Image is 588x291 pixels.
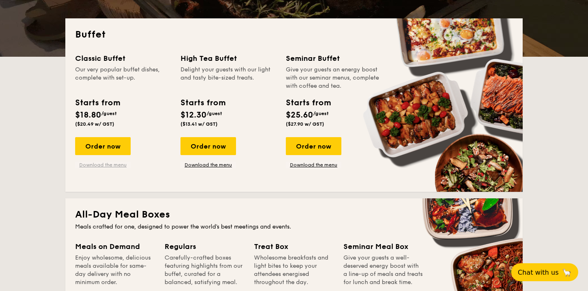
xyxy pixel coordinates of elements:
[180,137,236,155] div: Order now
[286,66,381,90] div: Give your guests an energy boost with our seminar menus, complete with coffee and tea.
[286,110,313,120] span: $25.60
[518,269,559,276] span: Chat with us
[75,53,171,64] div: Classic Buffet
[180,110,207,120] span: $12.30
[180,97,225,109] div: Starts from
[254,254,334,287] div: Wholesome breakfasts and light bites to keep your attendees energised throughout the day.
[180,53,276,64] div: High Tea Buffet
[75,137,131,155] div: Order now
[75,97,120,109] div: Starts from
[180,121,218,127] span: ($13.41 w/ GST)
[207,111,222,116] span: /guest
[75,254,155,287] div: Enjoy wholesome, delicious meals available for same-day delivery with no minimum order.
[180,162,236,168] a: Download the menu
[286,53,381,64] div: Seminar Buffet
[286,121,324,127] span: ($27.90 w/ GST)
[286,97,330,109] div: Starts from
[180,66,276,90] div: Delight your guests with our light and tasty bite-sized treats.
[165,254,244,287] div: Carefully-crafted boxes featuring highlights from our buffet, curated for a balanced, satisfying ...
[75,208,513,221] h2: All-Day Meal Boxes
[75,223,513,231] div: Meals crafted for one, designed to power the world's best meetings and events.
[562,268,572,277] span: 🦙
[313,111,329,116] span: /guest
[511,263,578,281] button: Chat with us🦙
[343,241,423,252] div: Seminar Meal Box
[75,66,171,90] div: Our very popular buffet dishes, complete with set-up.
[75,241,155,252] div: Meals on Demand
[165,241,244,252] div: Regulars
[75,110,101,120] span: $18.80
[75,121,114,127] span: ($20.49 w/ GST)
[101,111,117,116] span: /guest
[286,162,341,168] a: Download the menu
[254,241,334,252] div: Treat Box
[286,137,341,155] div: Order now
[75,162,131,168] a: Download the menu
[75,28,513,41] h2: Buffet
[343,254,423,287] div: Give your guests a well-deserved energy boost with a line-up of meals and treats for lunch and br...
